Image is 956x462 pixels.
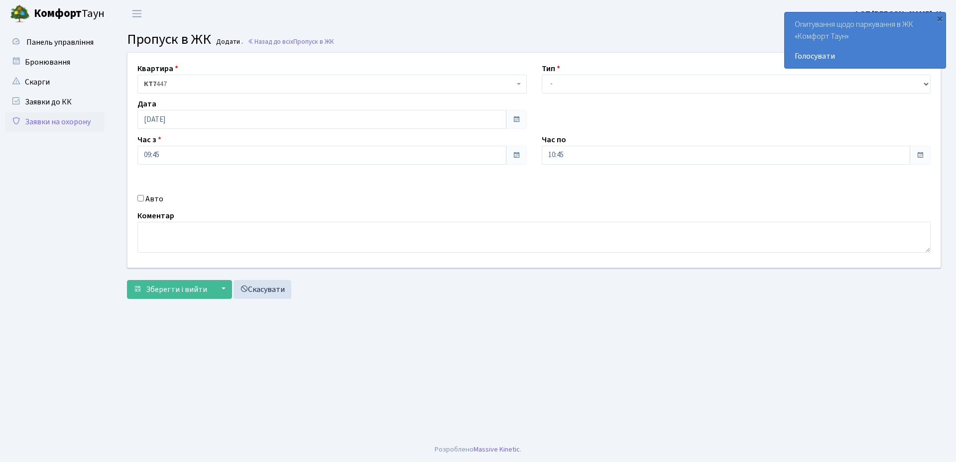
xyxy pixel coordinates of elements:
label: Квартира [137,63,178,75]
small: Додати . [214,38,243,46]
label: Тип [542,63,560,75]
div: Опитування щодо паркування в ЖК «Комфорт Таун» [785,12,946,68]
span: Зберегти і вийти [146,284,207,295]
span: Таун [34,5,105,22]
span: <b>КТ7</b>&nbsp;&nbsp;&nbsp;447 [137,75,527,93]
div: Розроблено . [435,444,521,455]
label: Коментар [137,210,174,222]
a: Голосувати [795,50,936,62]
b: ФОП [PERSON_NAME]. Н. [853,8,944,19]
b: Комфорт [34,5,82,21]
label: Дата [137,98,156,110]
a: ФОП [PERSON_NAME]. Н. [853,8,944,20]
a: Скасувати [234,280,291,299]
button: Зберегти і вийти [127,280,214,299]
div: × [935,13,945,23]
a: Назад до всіхПропуск в ЖК [247,37,334,46]
label: Час з [137,134,161,146]
a: Заявки до КК [5,92,105,112]
a: Панель управління [5,32,105,52]
a: Massive Kinetic [474,444,520,455]
span: <b>КТ7</b>&nbsp;&nbsp;&nbsp;447 [144,79,514,89]
span: Панель управління [26,37,94,48]
a: Скарги [5,72,105,92]
a: Заявки на охорону [5,112,105,132]
span: Пропуск в ЖК [127,29,211,49]
button: Переключити навігацію [124,5,149,22]
span: Пропуск в ЖК [293,37,334,46]
img: logo.png [10,4,30,24]
a: Бронювання [5,52,105,72]
label: Час по [542,134,566,146]
label: Авто [145,193,163,205]
b: КТ7 [144,79,156,89]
